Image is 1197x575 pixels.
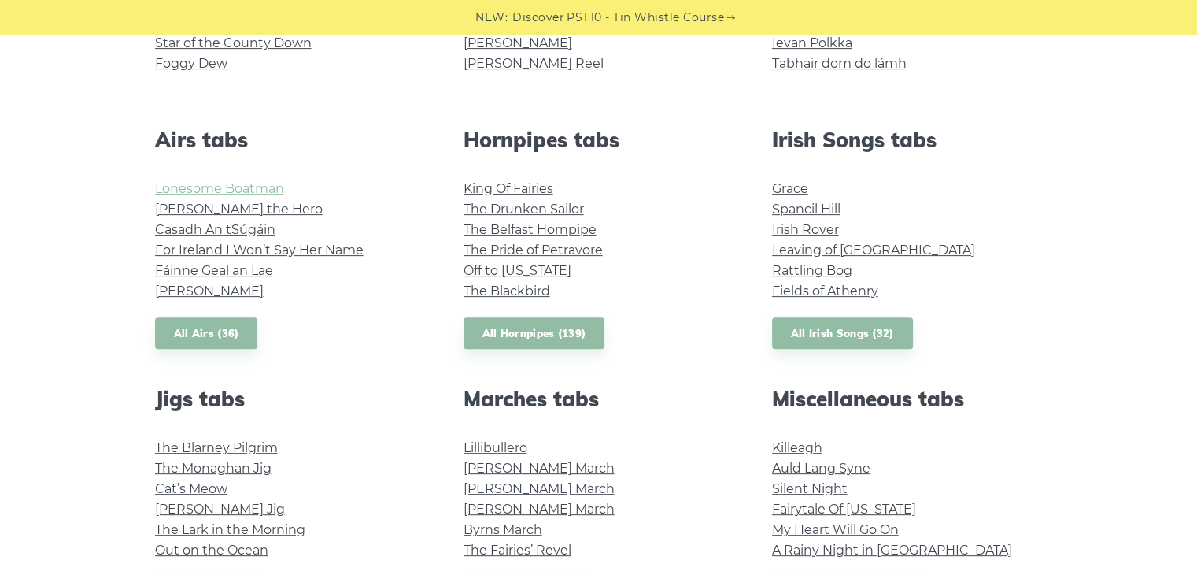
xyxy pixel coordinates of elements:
a: Out on the Ocean [155,543,268,558]
a: [PERSON_NAME] Jig [155,502,285,517]
a: Fairytale Of [US_STATE] [772,502,916,517]
a: All Irish Songs (32) [772,317,913,350]
a: Foggy Dew [155,56,227,71]
a: The Pride of Petravore [464,243,603,258]
a: Lonesome Boatman [155,181,284,196]
a: Silent Night [772,481,848,496]
a: Star of the County Down [155,35,312,50]
a: Byrns March [464,522,542,537]
a: PST10 - Tin Whistle Course [567,9,724,27]
a: All Hornpipes (139) [464,317,605,350]
a: Leaving of [GEOGRAPHIC_DATA] [772,243,975,258]
a: A Rainy Night in [GEOGRAPHIC_DATA] [772,543,1012,558]
a: Cat’s Meow [155,481,227,496]
a: [PERSON_NAME] [155,284,264,299]
h2: Airs tabs [155,128,426,152]
a: [PERSON_NAME] March [464,481,615,496]
a: [PERSON_NAME] [464,35,572,50]
a: Auld Lang Syne [772,461,870,476]
a: Grace [772,181,808,196]
span: Discover [512,9,564,27]
a: [PERSON_NAME] the Hero [155,202,323,217]
a: The Belfast Hornpipe [464,222,597,237]
a: Rattling Bog [772,263,852,278]
h2: Irish Songs tabs [772,128,1043,152]
a: For Ireland I Won’t Say Her Name [155,243,364,258]
a: The Blackbird [464,284,550,299]
a: [PERSON_NAME] Reel [464,56,604,71]
a: Casadh An tSúgáin [155,222,275,237]
a: My Heart Will Go On [772,522,899,537]
a: Killeagh [772,440,822,455]
a: Spancil Hill [772,202,840,217]
a: The Monaghan Jig [155,461,272,476]
a: The Blarney Pilgrim [155,440,278,455]
a: All Airs (36) [155,317,258,350]
h2: Marches tabs [464,387,734,411]
h2: Miscellaneous tabs [772,387,1043,411]
a: Fáinne Geal an Lae [155,263,273,278]
a: The Fairies’ Revel [464,543,571,558]
a: King Of Fairies [464,181,553,196]
a: Ievan Polkka [772,35,852,50]
a: Off to [US_STATE] [464,263,571,278]
a: Fields of Athenry [772,284,878,299]
a: The Lark in the Morning [155,522,305,537]
a: Tabhair dom do lámh [772,56,907,71]
a: The Drunken Sailor [464,202,584,217]
a: Lillibullero [464,440,527,455]
span: NEW: [475,9,508,27]
a: Irish Rover [772,222,839,237]
a: [PERSON_NAME] March [464,502,615,517]
h2: Jigs tabs [155,387,426,411]
a: [PERSON_NAME] March [464,461,615,476]
h2: Hornpipes tabs [464,128,734,152]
